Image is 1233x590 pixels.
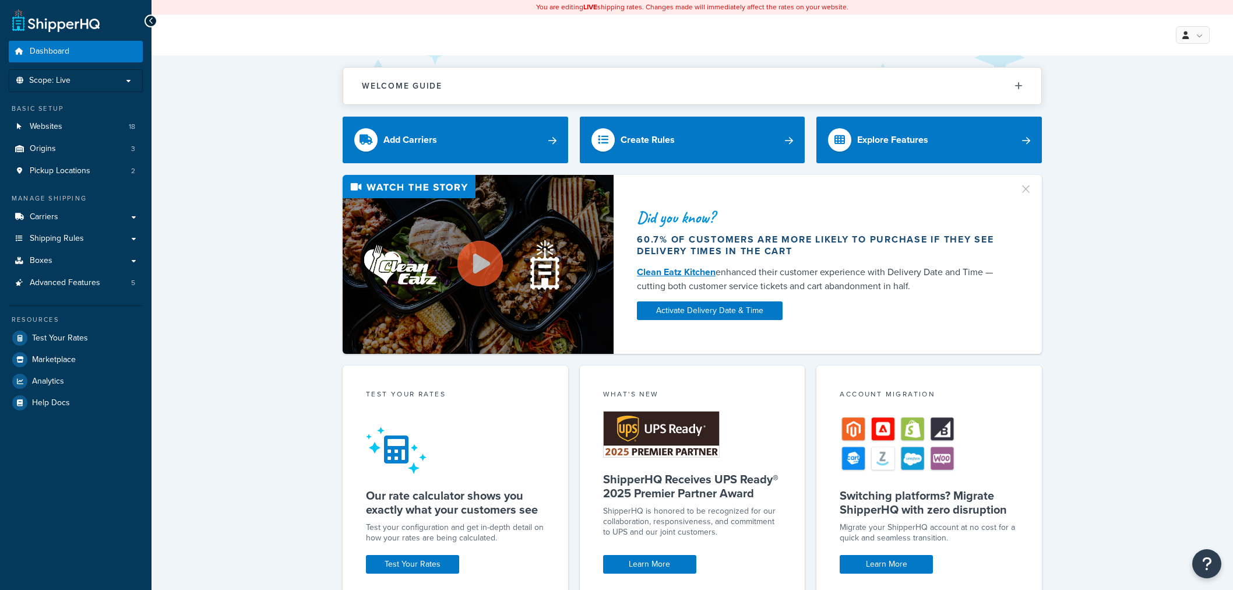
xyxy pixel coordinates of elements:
[366,522,545,543] div: Test your configuration and get in-depth detail on how your rates are being calculated.
[362,82,442,90] h2: Welcome Guide
[9,116,143,138] li: Websites
[30,122,62,132] span: Websites
[9,104,143,114] div: Basic Setup
[9,250,143,272] a: Boxes
[637,265,716,279] a: Clean Eatz Kitchen
[816,117,1042,163] a: Explore Features
[9,315,143,325] div: Resources
[30,234,84,244] span: Shipping Rules
[603,389,782,402] div: What's New
[1192,549,1221,578] button: Open Resource Center
[343,175,614,354] img: Video thumbnail
[583,2,597,12] b: LIVE
[637,301,783,320] a: Activate Delivery Date & Time
[840,389,1019,402] div: Account Migration
[580,117,805,163] a: Create Rules
[637,209,1005,226] div: Did you know?
[621,132,675,148] div: Create Rules
[9,160,143,182] li: Pickup Locations
[30,212,58,222] span: Carriers
[131,278,135,288] span: 5
[32,377,64,387] span: Analytics
[30,144,56,154] span: Origins
[9,371,143,392] a: Analytics
[9,138,143,160] li: Origins
[343,117,568,163] a: Add Carriers
[857,132,928,148] div: Explore Features
[840,522,1019,543] div: Migrate your ShipperHQ account at no cost for a quick and seamless transition.
[366,389,545,402] div: Test your rates
[9,328,143,349] a: Test Your Rates
[9,272,143,294] a: Advanced Features5
[603,555,696,574] a: Learn More
[131,166,135,176] span: 2
[603,506,782,538] p: ShipperHQ is honored to be recognized for our collaboration, responsiveness, and commitment to UP...
[343,68,1041,104] button: Welcome Guide
[32,333,88,343] span: Test Your Rates
[366,555,459,574] a: Test Your Rates
[30,166,90,176] span: Pickup Locations
[32,398,70,408] span: Help Docs
[9,228,143,250] a: Shipping Rules
[637,234,1005,257] div: 60.7% of customers are more likely to purchase if they see delivery times in the cart
[9,206,143,228] a: Carriers
[9,392,143,413] a: Help Docs
[30,47,69,57] span: Dashboard
[603,472,782,500] h5: ShipperHQ Receives UPS Ready® 2025 Premier Partner Award
[840,555,933,574] a: Learn More
[9,41,143,62] a: Dashboard
[32,355,76,365] span: Marketplace
[9,272,143,294] li: Advanced Features
[29,76,71,86] span: Scope: Live
[637,265,1005,293] div: enhanced their customer experience with Delivery Date and Time — cutting both customer service ti...
[383,132,437,148] div: Add Carriers
[9,116,143,138] a: Websites18
[9,194,143,203] div: Manage Shipping
[131,144,135,154] span: 3
[129,122,135,132] span: 18
[9,138,143,160] a: Origins3
[366,489,545,517] h5: Our rate calculator shows you exactly what your customers see
[30,278,100,288] span: Advanced Features
[9,160,143,182] a: Pickup Locations2
[840,489,1019,517] h5: Switching platforms? Migrate ShipperHQ with zero disruption
[30,256,52,266] span: Boxes
[9,349,143,370] a: Marketplace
